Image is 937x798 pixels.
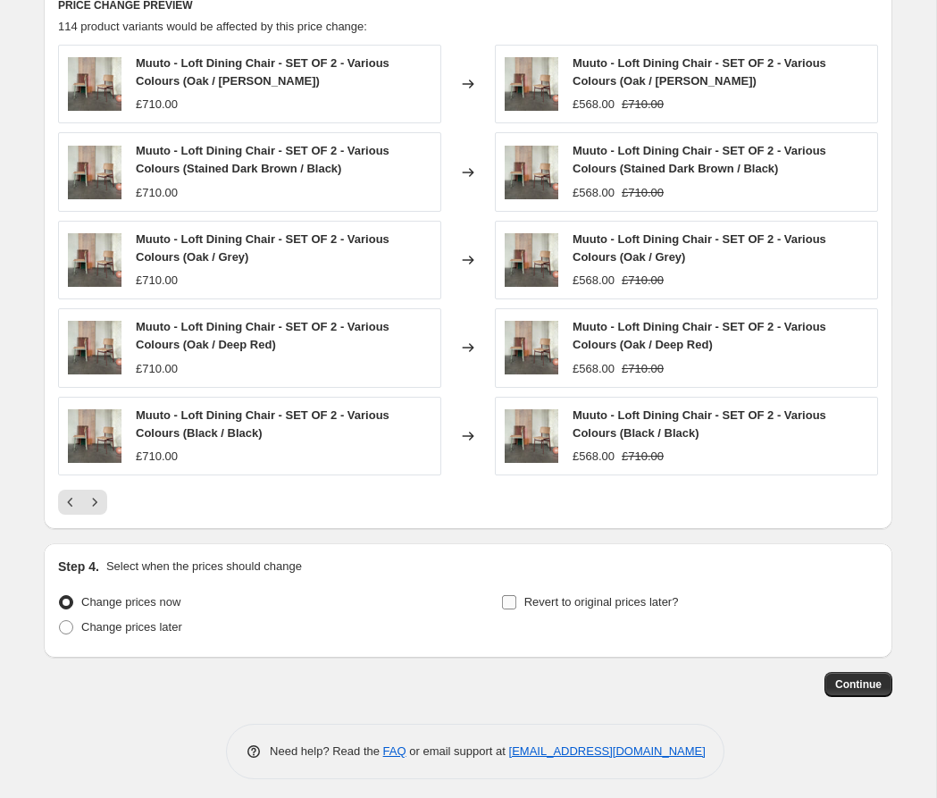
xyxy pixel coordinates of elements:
img: 15441-en-loft-chair-dusty-green-deep-red-pr-org_80x.jpg [505,233,558,287]
span: Muuto - Loft Dining Chair - SET OF 2 - Various Colours (Stained Dark Brown / Black) [136,144,389,175]
img: 15441-en-loft-chair-dusty-green-deep-red-pr-org_80x.jpg [68,321,121,374]
div: £568.00 [573,96,615,113]
div: £568.00 [573,448,615,466]
strike: £710.00 [622,448,664,466]
div: £710.00 [136,96,178,113]
div: £568.00 [573,184,615,202]
button: Continue [824,672,892,697]
span: Revert to original prices later? [524,595,679,609]
span: Change prices later [81,620,182,634]
a: [EMAIL_ADDRESS][DOMAIN_NAME] [509,744,706,758]
img: 15441-en-loft-chair-dusty-green-deep-red-pr-org_80x.jpg [68,57,121,111]
span: Muuto - Loft Dining Chair - SET OF 2 - Various Colours (Oak / [PERSON_NAME]) [573,56,826,88]
div: £710.00 [136,360,178,378]
span: Muuto - Loft Dining Chair - SET OF 2 - Various Colours (Black / Black) [136,408,389,440]
span: Continue [835,677,882,692]
div: £710.00 [136,448,178,466]
span: Muuto - Loft Dining Chair - SET OF 2 - Various Colours (Oak / Grey) [136,232,389,264]
span: Need help? Read the [270,744,383,758]
span: Change prices now [81,595,180,609]
span: Muuto - Loft Dining Chair - SET OF 2 - Various Colours (Oak / Grey) [573,232,826,264]
strike: £710.00 [622,96,664,113]
strike: £710.00 [622,272,664,290]
img: 15441-en-loft-chair-dusty-green-deep-red-pr-org_80x.jpg [68,233,121,287]
a: FAQ [383,744,406,758]
div: £710.00 [136,184,178,202]
button: Previous [58,490,83,515]
div: £710.00 [136,272,178,290]
span: or email support at [406,744,509,758]
strike: £710.00 [622,184,664,202]
span: Muuto - Loft Dining Chair - SET OF 2 - Various Colours (Black / Black) [573,408,826,440]
div: £568.00 [573,360,615,378]
span: Muuto - Loft Dining Chair - SET OF 2 - Various Colours (Oak / Deep Red) [573,320,826,351]
img: 15441-en-loft-chair-dusty-green-deep-red-pr-org_80x.jpg [68,409,121,463]
img: 15441-en-loft-chair-dusty-green-deep-red-pr-org_80x.jpg [505,146,558,199]
strike: £710.00 [622,360,664,378]
img: 15441-en-loft-chair-dusty-green-deep-red-pr-org_80x.jpg [505,57,558,111]
div: £568.00 [573,272,615,290]
button: Next [82,490,107,515]
span: Muuto - Loft Dining Chair - SET OF 2 - Various Colours (Oak / Deep Red) [136,320,389,351]
img: 15441-en-loft-chair-dusty-green-deep-red-pr-org_80x.jpg [505,409,558,463]
h2: Step 4. [58,558,99,575]
nav: Pagination [58,490,107,515]
img: 15441-en-loft-chair-dusty-green-deep-red-pr-org_80x.jpg [68,146,121,199]
span: Muuto - Loft Dining Chair - SET OF 2 - Various Colours (Stained Dark Brown / Black) [573,144,826,175]
span: 114 product variants would be affected by this price change: [58,20,367,33]
span: Muuto - Loft Dining Chair - SET OF 2 - Various Colours (Oak / [PERSON_NAME]) [136,56,389,88]
img: 15441-en-loft-chair-dusty-green-deep-red-pr-org_80x.jpg [505,321,558,374]
p: Select when the prices should change [106,558,302,575]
